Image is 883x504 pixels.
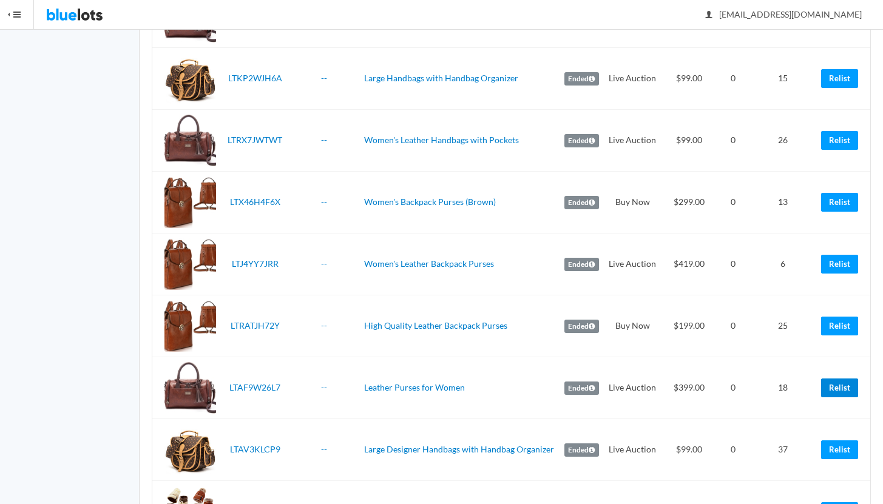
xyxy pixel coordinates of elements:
[232,258,279,269] a: LTJ4YY7JRR
[604,48,661,110] td: Live Auction
[661,295,717,357] td: $199.00
[717,419,749,481] td: 0
[749,110,816,172] td: 26
[661,357,717,419] td: $399.00
[564,196,599,209] label: Ended
[228,73,282,83] a: LTKP2WJH6A
[564,134,599,147] label: Ended
[229,382,280,392] a: LTAF9W26L7
[661,110,717,172] td: $99.00
[717,172,749,234] td: 0
[749,172,816,234] td: 13
[231,320,280,331] a: LTRATJH72Y
[604,295,661,357] td: Buy Now
[564,258,599,271] label: Ended
[364,258,494,269] a: Women's Leather Backpack Purses
[749,48,816,110] td: 15
[604,357,661,419] td: Live Auction
[604,419,661,481] td: Live Auction
[749,295,816,357] td: 25
[717,295,749,357] td: 0
[703,10,715,21] ion-icon: person
[661,48,717,110] td: $99.00
[821,440,858,459] a: Relist
[821,193,858,212] a: Relist
[661,172,717,234] td: $299.00
[706,9,862,19] span: [EMAIL_ADDRESS][DOMAIN_NAME]
[821,378,858,397] a: Relist
[749,419,816,481] td: 37
[604,234,661,295] td: Live Auction
[821,69,858,88] a: Relist
[321,73,327,83] a: --
[749,234,816,295] td: 6
[364,382,465,392] a: Leather Purses for Women
[661,234,717,295] td: $419.00
[821,317,858,335] a: Relist
[364,320,507,331] a: High Quality Leather Backpack Purses
[564,381,599,395] label: Ended
[321,444,327,454] a: --
[821,131,858,150] a: Relist
[717,48,749,110] td: 0
[230,444,280,454] a: LTAV3KLCP9
[321,197,327,207] a: --
[564,320,599,333] label: Ended
[228,135,282,145] a: LTRX7JWTWT
[661,419,717,481] td: $99.00
[321,258,327,269] a: --
[321,382,327,392] a: --
[364,73,518,83] a: Large Handbags with Handbag Organizer
[604,110,661,172] td: Live Auction
[364,197,496,207] a: Women's Backpack Purses (Brown)
[717,110,749,172] td: 0
[604,172,661,234] td: Buy Now
[230,197,280,207] a: LTX46H4F6X
[821,255,858,274] a: Relist
[717,357,749,419] td: 0
[564,443,599,457] label: Ended
[717,234,749,295] td: 0
[321,135,327,145] a: --
[364,444,554,454] a: Large Designer Handbags with Handbag Organizer
[564,72,599,86] label: Ended
[321,320,327,331] a: --
[749,357,816,419] td: 18
[364,135,519,145] a: Women's Leather Handbags with Pockets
